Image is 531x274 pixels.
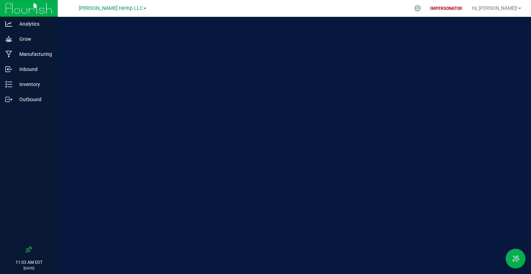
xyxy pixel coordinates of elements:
span: [PERSON_NAME] Hemp LLC [79,5,143,11]
inline-svg: Outbound [5,96,12,103]
p: Manufacturing [12,50,55,58]
inline-svg: Analytics [5,20,12,27]
inline-svg: Inventory [5,81,12,88]
p: Inbound [12,65,55,73]
label: Pin the sidebar to full width on large screens [25,246,32,253]
button: Toggle Menu [506,249,525,268]
inline-svg: Manufacturing [5,51,12,58]
span: Hi, [PERSON_NAME]! [472,5,518,11]
p: IMPERSONATOR [427,5,465,12]
p: Inventory [12,80,55,89]
p: Outbound [12,95,55,104]
p: Analytics [12,20,55,28]
p: Grow [12,35,55,43]
p: 11:03 AM EDT [3,259,55,266]
inline-svg: Inbound [5,66,12,73]
inline-svg: Grow [5,35,12,43]
p: [DATE] [3,266,55,271]
div: Manage settings [413,5,422,12]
